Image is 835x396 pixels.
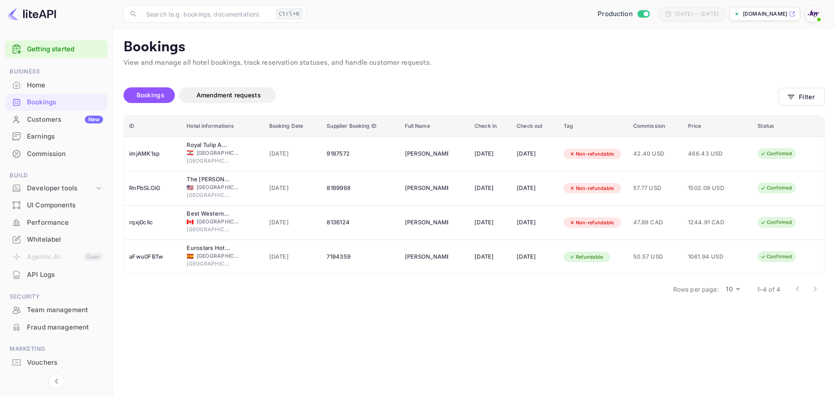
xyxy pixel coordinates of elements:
[564,252,609,263] div: Refundable
[5,266,107,283] a: API Logs
[129,181,176,195] div: RnPbSLOiG
[405,147,448,161] div: Abdulaziz Zakkout
[558,116,628,137] th: Tag
[5,214,107,230] a: Performance
[327,181,394,195] div: 8189968
[27,183,94,193] div: Developer tools
[85,116,103,123] div: New
[517,181,553,195] div: [DATE]
[755,217,798,228] div: Confirmed
[197,149,240,157] span: [GEOGRAPHIC_DATA]
[27,97,103,107] div: Bookings
[755,148,798,159] div: Confirmed
[5,146,107,162] a: Commission
[5,319,107,336] div: Fraud management
[27,149,103,159] div: Commission
[129,147,176,161] div: imjAMK1sp
[633,183,678,193] span: 57.77 USD
[633,218,678,227] span: 47.88 CAD
[124,39,825,56] p: Bookings
[197,252,240,260] span: [GEOGRAPHIC_DATA]
[688,149,731,159] span: 466.43 USD
[269,218,317,227] span: [DATE]
[5,214,107,231] div: Performance
[27,132,103,142] div: Earnings
[400,116,469,137] th: Full Name
[321,116,399,137] th: Supplier Booking ID
[124,58,825,68] p: View and manage all hotel bookings, track reservation statuses, and handle customer requests.
[5,302,107,318] a: Team management
[124,87,778,103] div: account-settings tabs
[517,250,553,264] div: [DATE]
[5,292,107,302] span: Security
[187,244,230,253] div: Eurostars Hotel De La Reconquista
[405,216,448,230] div: Kyle Hogg
[5,302,107,319] div: Team management
[5,231,107,248] div: Whitelabel
[564,149,620,160] div: Non-refundable
[187,185,194,190] span: United States of America
[564,217,620,228] div: Non-refundable
[474,181,506,195] div: [DATE]
[264,116,322,137] th: Booking Date
[27,323,103,333] div: Fraud management
[517,216,553,230] div: [DATE]
[5,181,107,196] div: Developer tools
[187,253,194,259] span: Spain
[27,235,103,245] div: Whitelabel
[141,5,272,23] input: Search (e.g. bookings, documentation)
[187,210,230,218] div: Best Western Plus Vancouver Airport Hotel
[5,319,107,335] a: Fraud management
[683,116,752,137] th: Price
[276,8,303,20] div: Ctrl+K
[187,157,230,165] span: [GEOGRAPHIC_DATA]
[633,252,678,262] span: 50.57 USD
[511,116,558,137] th: Check out
[5,128,107,145] div: Earnings
[752,116,824,137] th: Status
[598,9,633,19] span: Production
[27,270,103,280] div: API Logs
[5,344,107,354] span: Marketing
[722,283,743,296] div: 10
[469,116,511,137] th: Check in
[129,250,176,264] div: aFwu0FBTw
[27,44,103,54] a: Getting started
[27,305,103,315] div: Team management
[197,183,240,191] span: [GEOGRAPHIC_DATA]
[757,285,780,294] p: 1–4 of 4
[187,175,230,184] div: The Elizabeth Hotel, Autograph Collection
[7,7,56,21] img: LiteAPI logo
[327,216,394,230] div: 8136124
[5,67,107,77] span: Business
[5,146,107,163] div: Commission
[187,191,230,199] span: [GEOGRAPHIC_DATA][PERSON_NAME]
[27,115,103,125] div: Customers
[187,141,230,150] div: Royal Tulip Achrafieh
[517,147,553,161] div: [DATE]
[688,218,731,227] span: 1244.91 CAD
[5,94,107,110] a: Bookings
[474,147,506,161] div: [DATE]
[137,91,164,99] span: Bookings
[5,111,107,127] a: CustomersNew
[743,10,787,18] p: [DOMAIN_NAME]
[124,116,824,274] table: booking table
[187,226,230,233] span: [GEOGRAPHIC_DATA]
[269,183,317,193] span: [DATE]
[633,149,678,159] span: 42.40 USD
[5,77,107,94] div: Home
[269,252,317,262] span: [DATE]
[628,116,683,137] th: Commission
[5,128,107,144] a: Earnings
[49,373,64,389] button: Collapse navigation
[5,94,107,111] div: Bookings
[327,250,394,264] div: 7194359
[124,116,181,137] th: ID
[27,218,103,228] div: Performance
[5,171,107,180] span: Build
[5,231,107,247] a: Whitelabel
[778,88,825,106] button: Filter
[269,149,317,159] span: [DATE]
[197,218,240,226] span: [GEOGRAPHIC_DATA]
